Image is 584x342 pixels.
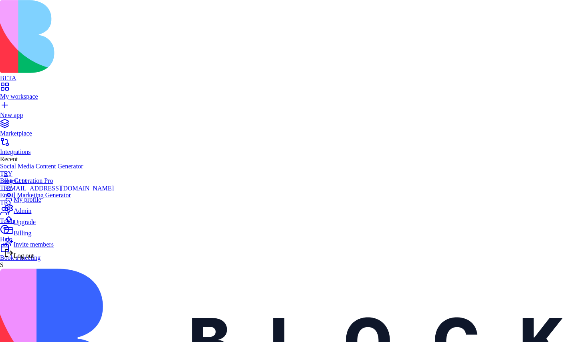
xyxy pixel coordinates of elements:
[4,170,114,192] a: Sshir+234[EMAIL_ADDRESS][DOMAIN_NAME]
[14,219,36,225] span: Upgrade
[14,196,41,203] span: My profile
[14,252,34,259] span: Log out
[4,178,114,185] div: shir+234
[4,170,8,177] span: S
[4,226,114,237] a: Billing
[14,241,54,248] span: Invite members
[4,215,114,226] a: Upgrade
[4,192,114,203] a: My profile
[4,185,114,192] div: [EMAIL_ADDRESS][DOMAIN_NAME]
[4,203,114,215] a: Admin
[14,207,31,214] span: Admin
[14,230,31,237] span: Billing
[4,237,114,248] a: Invite members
